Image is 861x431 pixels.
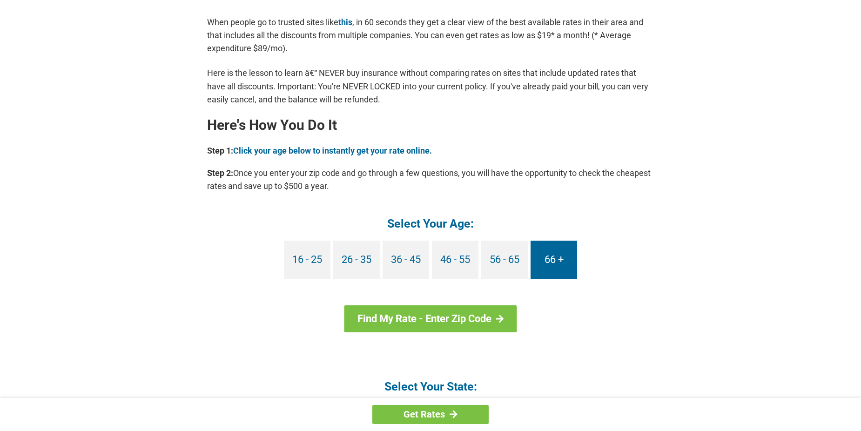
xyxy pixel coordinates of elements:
p: When people go to trusted sites like , in 60 seconds they get a clear view of the best available ... [207,16,654,55]
h2: Here's How You Do It [207,118,654,133]
h4: Select Your Age: [207,216,654,231]
b: Step 2: [207,168,233,178]
p: Once you enter your zip code and go through a few questions, you will have the opportunity to che... [207,167,654,193]
a: 46 - 55 [432,241,478,279]
a: this [338,17,352,27]
a: 36 - 45 [383,241,429,279]
a: 66 + [531,241,577,279]
h4: Select Your State: [207,379,654,394]
b: Step 1: [207,146,233,155]
p: Here is the lesson to learn â€“ NEVER buy insurance without comparing rates on sites that include... [207,67,654,106]
a: 56 - 65 [481,241,528,279]
a: 26 - 35 [333,241,380,279]
a: Click your age below to instantly get your rate online. [233,146,432,155]
a: Find My Rate - Enter Zip Code [344,305,517,332]
a: 16 - 25 [284,241,330,279]
a: Get Rates [372,405,489,424]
